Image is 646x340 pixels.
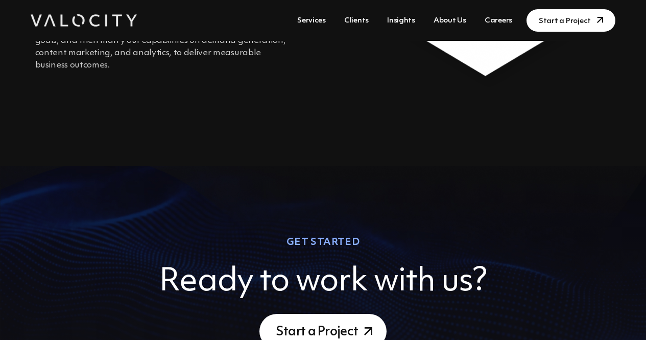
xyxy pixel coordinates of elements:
[527,9,615,32] a: Start a Project
[293,11,330,30] a: Services
[340,11,373,30] a: Clients
[429,11,470,30] a: About Us
[383,11,419,30] a: Insights
[31,14,137,27] img: Valocity Digital
[39,262,607,302] h2: Ready to work with us?
[481,11,516,30] a: Careers
[39,236,607,250] div: Get Started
